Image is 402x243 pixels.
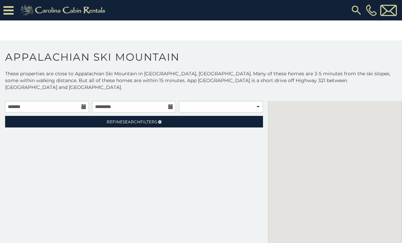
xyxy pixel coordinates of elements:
[17,3,111,17] img: Khaki-logo.png
[5,116,263,127] a: RefineSearchFilters
[107,119,157,124] span: Refine Filters
[350,4,362,16] img: search-regular.svg
[364,4,378,16] a: [PHONE_NUMBER]
[123,119,140,124] span: Search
